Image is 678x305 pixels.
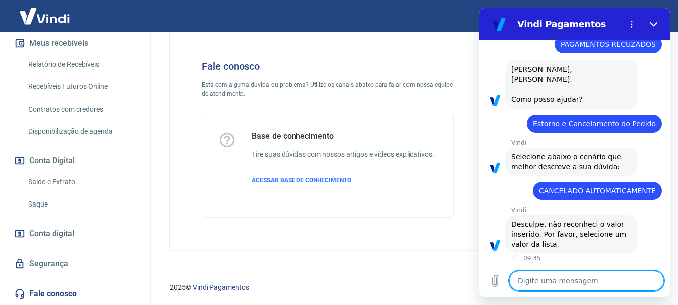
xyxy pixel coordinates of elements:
[29,227,74,241] span: Conta digital
[24,76,138,97] a: Recebíveis Futuros Online
[12,150,138,172] button: Conta Digital
[202,60,454,72] h4: Fale conosco
[170,282,654,293] p: 2025 ©
[24,54,138,75] a: Relatório de Recebíveis
[252,176,434,185] a: ACESSAR BASE DE CONHECIMENTO
[252,149,434,160] h6: Tire suas dúvidas com nossos artigos e vídeos explicativos.
[24,194,138,215] a: Saque
[12,1,77,31] img: Vindi
[630,7,666,26] button: Sair
[479,8,670,297] iframe: Janela de mensagens
[24,99,138,120] a: Contratos com credores
[12,223,138,245] a: Conta digital
[12,32,138,54] button: Meus recebíveis
[478,44,630,178] img: Fale conosco
[24,172,138,192] a: Saldo e Extrato
[24,121,138,142] a: Disponibilização de agenda
[12,283,138,305] a: Fale conosco
[252,131,434,141] h5: Base de conhecimento
[202,80,454,98] p: Está com alguma dúvida ou problema? Utilize os canais abaixo para falar com nossa equipe de atend...
[12,253,138,275] a: Segurança
[252,177,351,184] span: ACESSAR BASE DE CONHECIMENTO
[193,283,249,291] a: Vindi Pagamentos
